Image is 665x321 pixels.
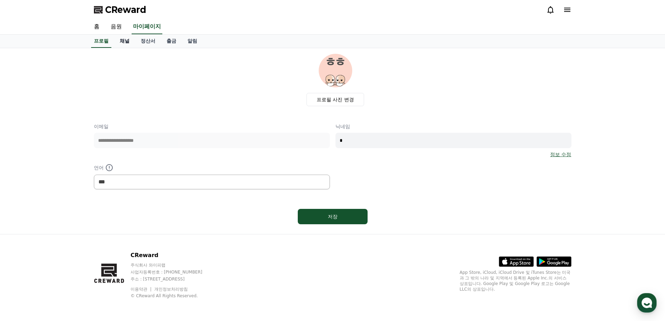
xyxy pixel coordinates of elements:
button: 저장 [298,209,368,224]
a: CReward [94,4,146,15]
span: 설정 [108,232,116,238]
a: 마이페이지 [132,20,162,34]
a: 채널 [114,35,135,48]
label: 프로필 사진 변경 [306,93,364,106]
a: 정산서 [135,35,161,48]
p: 닉네임 [335,123,571,130]
span: 홈 [22,232,26,238]
a: 설정 [90,221,134,239]
a: 프로필 [91,35,111,48]
p: App Store, iCloud, iCloud Drive 및 iTunes Store는 미국과 그 밖의 나라 및 지역에서 등록된 Apple Inc.의 서비스 상표입니다. Goo... [460,270,571,292]
a: 음원 [105,20,127,34]
a: 홈 [88,20,105,34]
a: 이용약관 [131,287,153,292]
a: 출금 [161,35,182,48]
img: profile_image [319,54,352,87]
a: 정보 수정 [550,151,571,158]
div: 저장 [312,213,354,220]
span: 대화 [64,232,72,238]
p: 주식회사 와이피랩 [131,262,216,268]
p: © CReward All Rights Reserved. [131,293,216,299]
p: 언어 [94,163,330,172]
span: CReward [105,4,146,15]
a: 알림 [182,35,203,48]
a: 홈 [2,221,46,239]
p: CReward [131,251,216,260]
p: 사업자등록번호 : [PHONE_NUMBER] [131,269,216,275]
a: 대화 [46,221,90,239]
p: 이메일 [94,123,330,130]
a: 개인정보처리방침 [154,287,188,292]
p: 주소 : [STREET_ADDRESS] [131,276,216,282]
